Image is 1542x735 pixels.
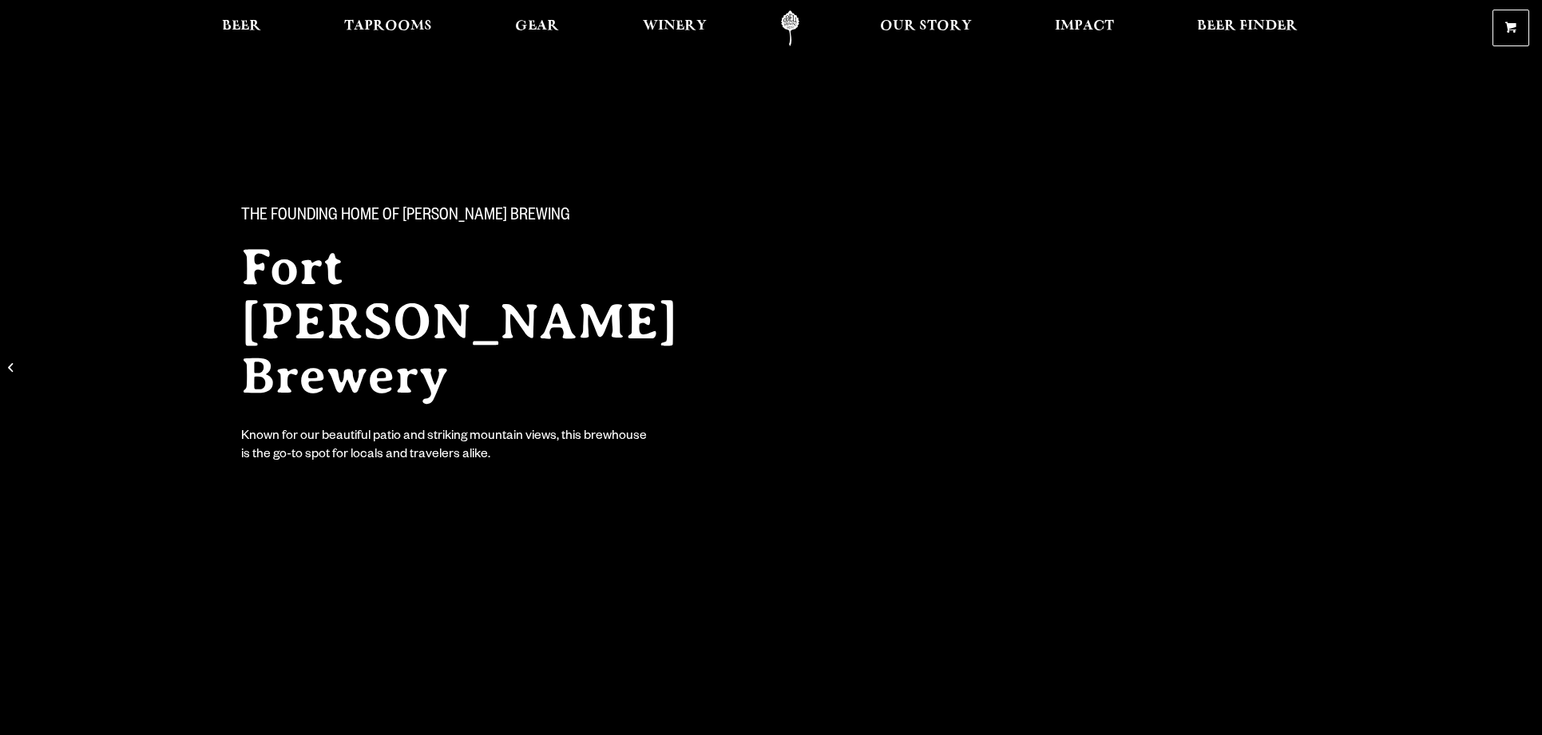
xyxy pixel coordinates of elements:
[241,207,570,227] span: The Founding Home of [PERSON_NAME] Brewing
[1055,20,1114,33] span: Impact
[505,10,569,46] a: Gear
[241,429,650,465] div: Known for our beautiful patio and striking mountain views, this brewhouse is the go-to spot for l...
[515,20,559,33] span: Gear
[344,20,432,33] span: Taprooms
[760,10,820,46] a: Odell Home
[870,10,982,46] a: Our Story
[1187,10,1308,46] a: Beer Finder
[241,240,739,403] h2: Fort [PERSON_NAME] Brewery
[1045,10,1124,46] a: Impact
[643,20,707,33] span: Winery
[334,10,442,46] a: Taprooms
[222,20,261,33] span: Beer
[632,10,717,46] a: Winery
[880,20,972,33] span: Our Story
[1197,20,1298,33] span: Beer Finder
[212,10,272,46] a: Beer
